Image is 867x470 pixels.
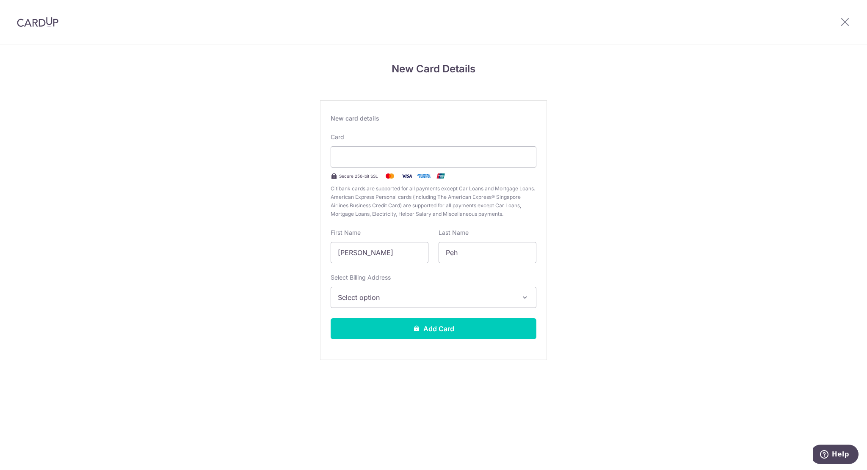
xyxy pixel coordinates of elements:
[339,173,378,179] span: Secure 256-bit SSL
[320,61,547,77] h4: New Card Details
[813,445,859,466] iframe: Opens a widget where you can find more information
[338,292,514,302] span: Select option
[331,273,391,282] label: Select Billing Address
[331,318,536,339] button: Add Card
[331,114,536,123] div: New card details
[439,242,536,263] input: Cardholder Last Name
[331,287,536,308] button: Select option
[331,228,361,237] label: First Name
[398,171,415,181] img: Visa
[17,17,58,27] img: CardUp
[381,171,398,181] img: Mastercard
[331,133,344,141] label: Card
[338,152,529,162] iframe: Secure card payment input frame
[331,242,428,263] input: Cardholder First Name
[415,171,432,181] img: .alt.amex
[432,171,449,181] img: .alt.unionpay
[331,184,536,218] span: Citibank cards are supported for all payments except Car Loans and Mortgage Loans. American Expre...
[439,228,469,237] label: Last Name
